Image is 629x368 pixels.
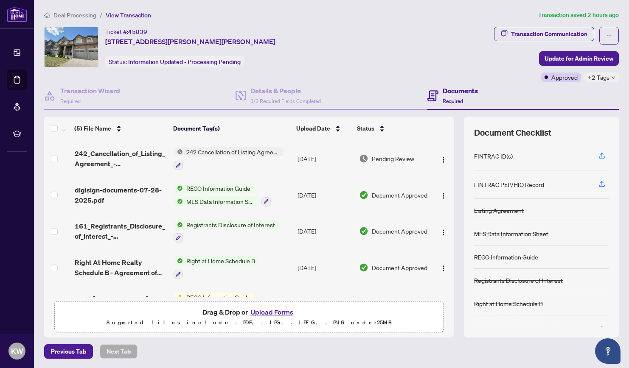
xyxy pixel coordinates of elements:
[7,6,27,22] img: logo
[359,154,368,163] img: Document Status
[437,224,450,238] button: Logo
[372,190,427,200] span: Document Approved
[595,338,621,364] button: Open asap
[474,252,538,262] div: RECO Information Guide
[174,293,269,315] button: Status IconRECO Information Guide
[174,147,183,156] img: Status Icon
[588,72,609,82] span: +2 Tags
[174,256,183,265] img: Status Icon
[494,27,594,41] button: Transaction Communication
[440,229,447,236] img: Logo
[294,213,355,250] td: [DATE]
[44,12,50,18] span: home
[354,117,430,140] th: Status
[183,147,284,156] span: 242 Cancellation of Listing Agreement - Authority to Offer for Sale
[357,124,374,133] span: Status
[183,220,278,229] span: Registrants Disclosure of Interest
[294,177,355,213] td: [DATE]
[538,10,619,20] article: Transaction saved 2 hours ago
[294,140,355,177] td: [DATE]
[75,294,167,314] span: 1323 [PERSON_NAME] Landing_[DATE] 17_31_04.pdf
[183,293,254,302] span: RECO Information Guide
[551,72,578,82] span: Approved
[443,98,463,104] span: Required
[174,220,183,229] img: Status Icon
[248,307,296,318] button: Upload Forms
[45,27,98,67] img: IMG-W12308559_1.jpg
[294,286,355,322] td: [DATE]
[75,185,167,205] span: digisign-documents-07-28-2025.pdf
[183,256,258,265] span: Right at Home Schedule B
[437,261,450,274] button: Logo
[75,221,167,241] span: 161_Registrants_Disclosure_of_Interest_-_Disposition_of_Property_-_PropTx-[PERSON_NAME] EXECUTED ...
[474,229,548,238] div: MLS Data Information Sheet
[100,344,138,359] button: Next Tab
[202,307,296,318] span: Drag & Drop or
[53,11,96,19] span: Deal Processing
[174,256,258,279] button: Status IconRight at Home Schedule B
[75,148,167,169] span: 242_Cancellation_of_Listing_Agreement_-_Authority_to_Offer_for_Sale_-_PropTx-[PERSON_NAME].pdf
[174,293,183,302] img: Status Icon
[440,265,447,272] img: Logo
[183,197,258,206] span: MLS Data Information Sheet
[372,263,427,272] span: Document Approved
[611,75,615,80] span: down
[106,11,151,19] span: View Transaction
[60,98,81,104] span: Required
[372,226,427,236] span: Document Approved
[75,257,167,278] span: Right At Home Realty Schedule B - Agreement of Purchase and Salepdf_[DATE] 16_18_07.pdf
[174,197,183,206] img: Status Icon
[606,33,612,39] span: ellipsis
[294,249,355,286] td: [DATE]
[539,51,619,66] button: Update for Admin Review
[60,318,438,328] p: Supported files include .PDF, .JPG, .JPEG, .PNG under 25 MB
[183,184,254,193] span: RECO Information Guide
[474,127,551,139] span: Document Checklist
[100,10,102,20] li: /
[437,152,450,165] button: Logo
[440,192,447,199] img: Logo
[296,124,330,133] span: Upload Date
[474,299,543,308] div: Right at Home Schedule B
[250,86,321,96] h4: Details & People
[128,58,241,66] span: Information Updated - Processing Pending
[437,188,450,202] button: Logo
[105,27,147,36] div: Ticket #:
[170,117,293,140] th: Document Tag(s)
[71,117,169,140] th: (5) File Name
[250,98,321,104] span: 3/3 Required Fields Completed
[474,180,544,189] div: FINTRAC PEP/HIO Record
[60,86,120,96] h4: Transaction Wizard
[545,52,613,65] span: Update for Admin Review
[443,86,478,96] h4: Documents
[359,226,368,236] img: Document Status
[55,301,443,333] span: Drag & Drop orUpload FormsSupported files include .PDF, .JPG, .JPEG, .PNG under25MB
[74,124,111,133] span: (5) File Name
[128,28,147,36] span: 45839
[174,184,183,193] img: Status Icon
[174,220,278,243] button: Status IconRegistrants Disclosure of Interest
[44,344,93,359] button: Previous Tab
[359,190,368,200] img: Document Status
[440,156,447,163] img: Logo
[293,117,354,140] th: Upload Date
[511,27,587,41] div: Transaction Communication
[105,56,244,67] div: Status:
[474,206,524,215] div: Listing Agreement
[359,263,368,272] img: Document Status
[105,36,275,47] span: [STREET_ADDRESS][PERSON_NAME][PERSON_NAME]
[11,345,23,357] span: KW
[372,154,414,163] span: Pending Review
[174,184,271,206] button: Status IconRECO Information GuideStatus IconMLS Data Information Sheet
[51,345,86,358] span: Previous Tab
[174,147,284,170] button: Status Icon242 Cancellation of Listing Agreement - Authority to Offer for Sale
[474,151,513,161] div: FINTRAC ID(s)
[474,276,563,285] div: Registrants Disclosure of Interest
